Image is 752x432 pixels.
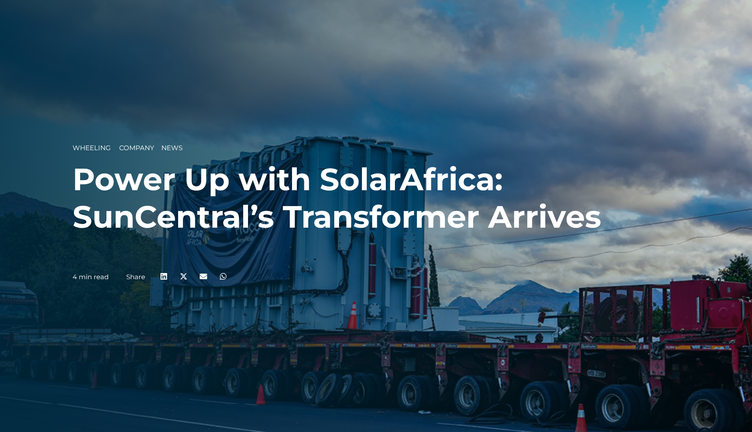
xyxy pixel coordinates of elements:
[161,144,183,152] span: News
[73,273,109,281] p: 4 min read
[213,266,233,286] div: Share on whatsapp
[73,161,679,236] h1: Power Up with SolarAfrica: SunCentral’s Transformer Arrives
[154,144,161,152] span: __
[126,273,145,281] a: Share
[154,266,174,286] div: Share on linkedin
[73,144,111,152] span: Wheeling
[193,266,213,286] div: Share on email
[174,266,193,286] div: Share on x-twitter
[119,144,154,152] span: Company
